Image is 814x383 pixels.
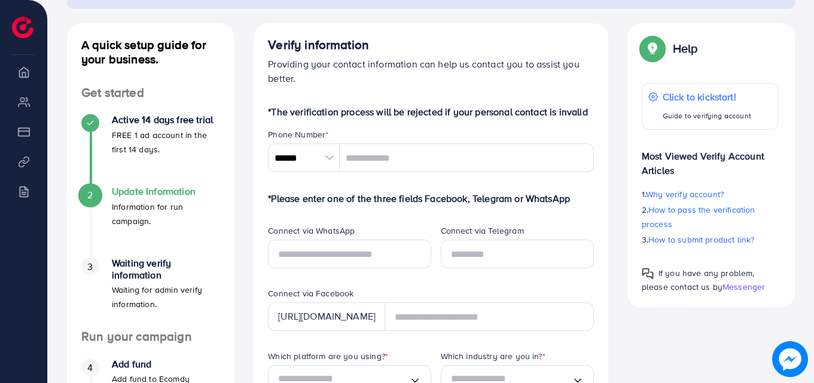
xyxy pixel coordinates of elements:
span: Why verify account? [646,188,724,200]
label: Which platform are you using? [268,350,388,362]
div: [URL][DOMAIN_NAME] [268,302,385,331]
p: Providing your contact information can help us contact you to assist you better. [268,57,594,85]
label: Connect via WhatsApp [268,225,355,237]
h4: Verify information [268,38,594,53]
p: *The verification process will be rejected if your personal contact is invalid [268,105,594,119]
h4: A quick setup guide for your business. [67,38,234,66]
h4: Active 14 days free trial [112,114,220,125]
h4: Get started [67,85,234,100]
p: Information for run campaign. [112,200,220,228]
h4: Update Information [112,186,220,197]
p: FREE 1 ad account in the first 14 days. [112,128,220,157]
h4: Waiting verify information [112,258,220,280]
p: Click to kickstart! [663,90,751,104]
h4: Add fund [112,359,220,370]
img: Popup guide [642,268,654,280]
h4: Run your campaign [67,329,234,344]
label: Which industry are you in? [441,350,545,362]
p: Waiting for admin verify information. [112,283,220,311]
img: Popup guide [642,38,663,59]
span: If you have any problem, please contact us by [642,267,755,293]
span: How to submit product link? [648,234,754,246]
p: 1. [642,187,778,201]
li: Waiting verify information [67,258,234,329]
p: *Please enter one of the three fields Facebook, Telegram or WhatsApp [268,191,594,206]
label: Connect via Telegram [441,225,524,237]
label: Connect via Facebook [268,287,353,299]
li: Update Information [67,186,234,258]
span: 3 [87,260,93,274]
p: Help [673,41,698,56]
span: Messenger [722,281,765,293]
label: Phone Number [268,128,328,140]
img: logo [12,17,33,38]
p: Most Viewed Verify Account Articles [642,139,778,177]
p: 3. [642,232,778,247]
span: 4 [87,361,93,375]
p: Guide to verifying account [663,109,751,123]
li: Active 14 days free trial [67,114,234,186]
span: How to pass the verification process [642,204,755,230]
p: 2. [642,203,778,231]
img: image [772,341,808,377]
span: 2 [87,188,93,202]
